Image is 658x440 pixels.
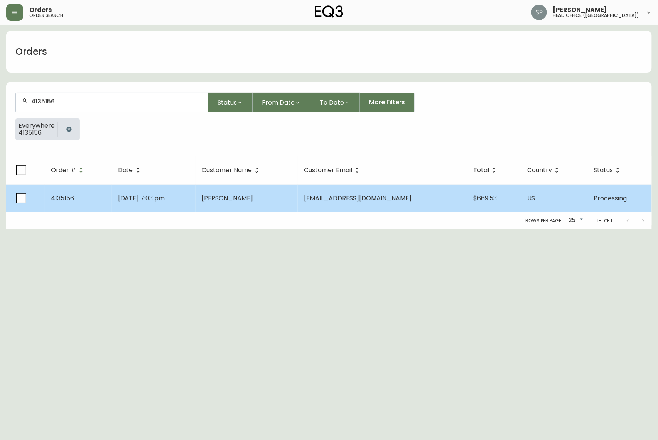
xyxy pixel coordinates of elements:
p: 1-1 of 1 [597,217,612,224]
span: More Filters [369,98,405,107]
span: Date [118,167,143,174]
span: Status [218,98,237,107]
span: Country [527,167,562,174]
img: 0cb179e7bf3690758a1aaa5f0aafa0b4 [531,5,547,20]
span: Date [118,168,133,173]
span: US [527,194,535,203]
p: Rows per page: [526,217,562,224]
input: Search [31,98,202,105]
img: logo [315,5,343,18]
span: Processing [594,194,627,203]
span: Status [594,167,623,174]
span: Everywhere [19,122,55,129]
span: Status [594,168,613,173]
span: [EMAIL_ADDRESS][DOMAIN_NAME] [304,194,412,203]
span: [PERSON_NAME] [553,7,607,13]
span: Orders [29,7,52,13]
span: 4135156 [19,129,55,136]
span: Country [527,168,552,173]
span: Customer Email [304,168,352,173]
span: From Date [262,98,295,107]
span: Order # [51,168,76,173]
button: To Date [310,93,360,112]
button: From Date [253,93,310,112]
div: 25 [565,214,585,227]
span: Total [473,167,499,174]
button: Status [208,93,253,112]
h5: order search [29,13,63,18]
span: Customer Name [202,168,252,173]
span: Customer Name [202,167,262,174]
span: [DATE] 7:03 pm [118,194,165,203]
span: Order # [51,167,86,174]
button: More Filters [360,93,415,112]
span: 4135156 [51,194,74,203]
span: [PERSON_NAME] [202,194,253,203]
span: Total [473,168,489,173]
span: Customer Email [304,167,362,174]
span: To Date [320,98,344,107]
span: $669.53 [473,194,497,203]
h1: Orders [15,45,47,58]
h5: head office ([GEOGRAPHIC_DATA]) [553,13,639,18]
